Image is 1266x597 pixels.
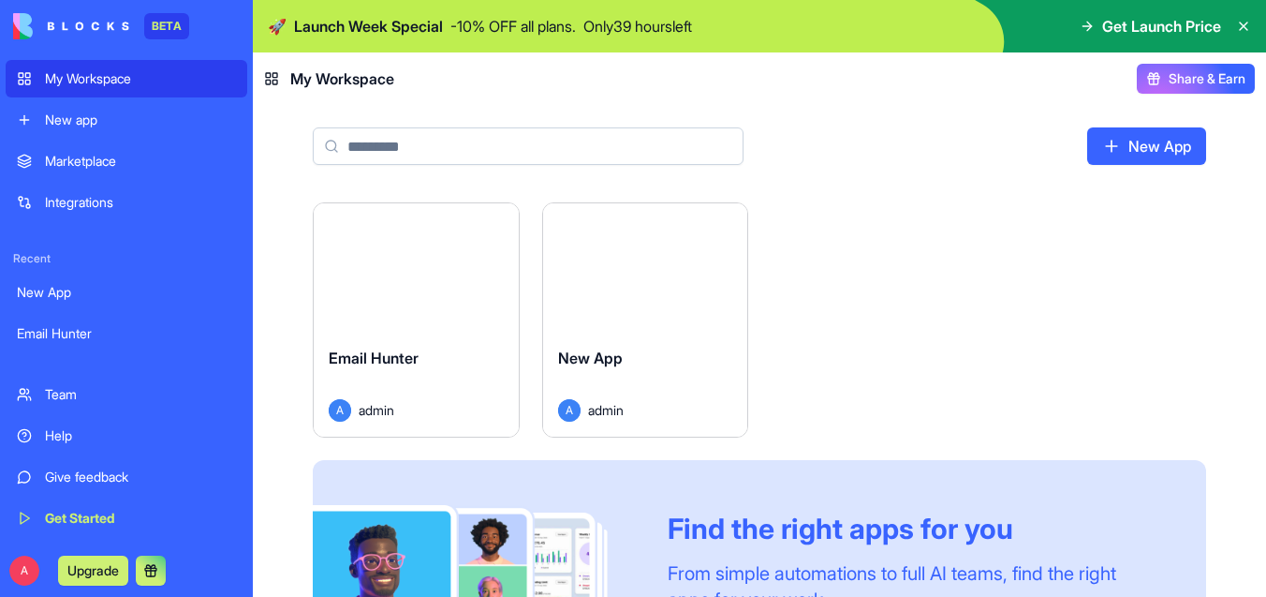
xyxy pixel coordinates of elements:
span: Recent [6,251,247,266]
span: A [558,399,581,422]
div: Team [45,385,236,404]
span: A [329,399,351,422]
a: Integrations [6,184,247,221]
a: My Workspace [6,60,247,97]
a: New App [1087,127,1206,165]
a: BETA [13,13,189,39]
button: Upgrade [58,556,128,586]
div: Find the right apps for you [668,512,1161,545]
div: Help [45,426,236,445]
a: Upgrade [58,560,128,579]
span: New App [558,349,623,367]
a: Give feedback [6,458,247,496]
div: Give feedback [45,468,236,486]
a: New AppAadmin [542,202,749,438]
a: Email Hunter [6,315,247,352]
span: A [9,556,39,586]
div: Email Hunter [17,324,236,343]
div: New app [45,111,236,129]
span: admin [359,400,394,420]
a: Get Started [6,500,247,537]
span: Get Launch Price [1102,15,1221,37]
div: BETA [144,13,189,39]
p: Only 39 hours left [583,15,692,37]
div: My Workspace [45,69,236,88]
span: Email Hunter [329,349,419,367]
span: admin [588,400,624,420]
div: Get Started [45,509,236,528]
span: 🚀 [268,15,287,37]
div: Marketplace [45,152,236,171]
div: New App [17,283,236,302]
span: Launch Week Special [294,15,443,37]
span: Share & Earn [1169,69,1245,88]
div: Integrations [45,193,236,212]
p: - 10 % OFF all plans. [450,15,576,37]
a: Marketplace [6,142,247,180]
a: New App [6,274,247,311]
img: logo [13,13,129,39]
a: Email HunterAadmin [313,202,520,438]
a: New app [6,101,247,139]
a: Help [6,417,247,455]
a: Team [6,376,247,413]
span: My Workspace [290,67,394,90]
button: Share & Earn [1137,64,1255,94]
